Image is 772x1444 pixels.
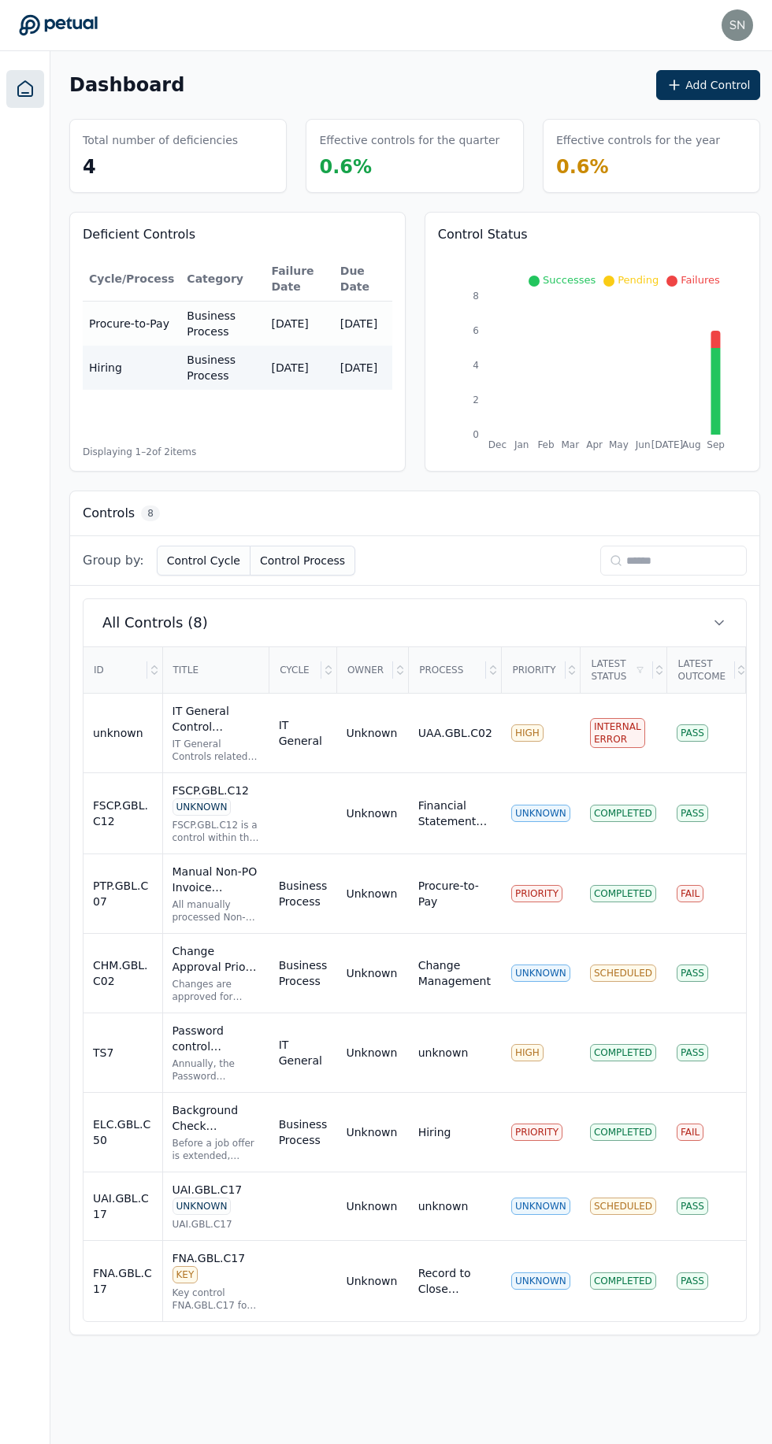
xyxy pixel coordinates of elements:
[590,1044,656,1061] div: Completed
[668,648,735,692] div: Latest Outcome
[173,943,260,975] div: Change Approval Prior to Production Implementation
[514,439,529,450] tspan: Jan
[180,257,265,302] th: Category
[334,257,392,302] th: Due Date
[83,132,238,148] h3: Total number of deficiencies
[677,1044,708,1061] div: Pass
[6,70,44,108] a: Dashboard
[418,1124,451,1140] div: Hiring
[511,724,544,742] div: HIGH
[590,1124,656,1141] div: Completed
[418,798,492,829] div: Financial Statement Close Process
[93,725,153,741] div: unknown
[83,551,144,570] span: Group by:
[590,965,656,982] div: Scheduled
[418,1265,492,1297] div: Record to Close Management
[319,156,372,178] span: 0.6 %
[83,346,180,390] td: Hiring
[83,156,96,178] span: 4
[173,819,260,844] div: FSCP.GBL.C12 is a control within the Financial Statement Close Process for Advanced Micro Devices...
[251,546,355,576] button: Control Process
[93,1116,153,1148] div: ELC.GBL.C50
[102,612,208,634] span: All Controls (8)
[269,1093,337,1172] td: Business Process
[334,302,392,346] td: [DATE]
[537,439,554,450] tspan: Feb
[410,648,486,692] div: Process
[141,505,160,521] span: 8
[173,1218,260,1231] div: UAI.GBL.C17
[173,1250,260,1283] div: FNA.GBL.C17
[556,132,720,148] h3: Effective controls for the year
[677,1198,708,1215] div: Pass
[418,725,492,741] div: UAA.GBL.C02
[561,439,579,450] tspan: Mar
[590,718,645,748] div: Internal Error
[677,885,703,902] div: Fail
[511,805,570,822] div: UNKNOWN
[84,599,746,646] button: All Controls (8)
[656,70,760,100] button: Add Control
[418,878,492,909] div: Procure-to-Pay
[269,934,337,1013] td: Business Process
[69,72,184,98] h1: Dashboard
[173,978,260,1003] div: Changes are approved for implementation to production according to the documented process.
[556,156,609,178] span: 0.6 %
[682,439,700,450] tspan: Aug
[681,274,720,286] span: Failures
[511,1272,570,1290] div: UNKNOWN
[677,1124,703,1141] div: Fail
[173,1266,199,1283] div: KEY
[269,854,337,934] td: Business Process
[173,1198,232,1215] div: UNKNOWN
[173,1057,260,1083] div: Annually, the Password parameters are reviewed by application owners to verify they adhere to pol...
[346,1045,397,1061] div: Unknown
[346,965,397,981] div: Unknown
[19,14,98,36] a: Go to Dashboard
[590,1198,656,1215] div: Scheduled
[511,885,562,902] div: PRIORITY
[83,257,180,302] th: Cycle/Process
[511,1124,562,1141] div: PRIORITY
[265,346,333,390] td: [DATE]
[157,546,251,576] button: Control Cycle
[511,965,570,982] div: UNKNOWN
[83,504,135,523] h3: Controls
[346,805,397,821] div: Unknown
[346,1198,397,1214] div: Unknown
[346,886,397,902] div: Unknown
[180,346,265,390] td: Business Process
[707,439,725,450] tspan: Sep
[677,965,708,982] div: Pass
[438,225,748,244] h3: Control Status
[93,1265,153,1297] div: FNA.GBL.C17
[173,1182,260,1215] div: UAI.GBL.C17
[83,302,180,346] td: Procure-to-Pay
[173,864,260,895] div: Manual Non-PO Invoice Approval and Signature Verification
[473,360,479,371] tspan: 4
[635,439,651,450] tspan: Jun
[269,694,337,773] td: IT General
[270,648,321,692] div: Cycle
[543,274,596,286] span: Successes
[488,439,507,450] tspan: Dec
[334,346,392,390] td: [DATE]
[473,394,479,405] tspan: 2
[651,439,683,450] tspan: [DATE]
[265,257,333,302] th: Failure Date
[265,302,333,346] td: [DATE]
[269,1013,337,1093] td: IT General
[511,1044,544,1061] div: HIGH
[722,9,753,41] img: snir@petual.ai
[93,1045,153,1061] div: TS7
[618,274,659,286] span: Pending
[93,878,153,909] div: PTP.GBL.C07
[418,957,492,989] div: Change Management
[338,648,393,692] div: Owner
[173,1023,260,1054] div: Password control
[586,439,603,450] tspan: Apr
[346,1124,397,1140] div: Unknown
[84,648,147,692] div: ID
[173,1137,260,1162] div: Before a job offer is extended, approvals must be obtained from the Hiring Manager, the next-leve...
[83,446,196,458] span: Displaying 1– 2 of 2 items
